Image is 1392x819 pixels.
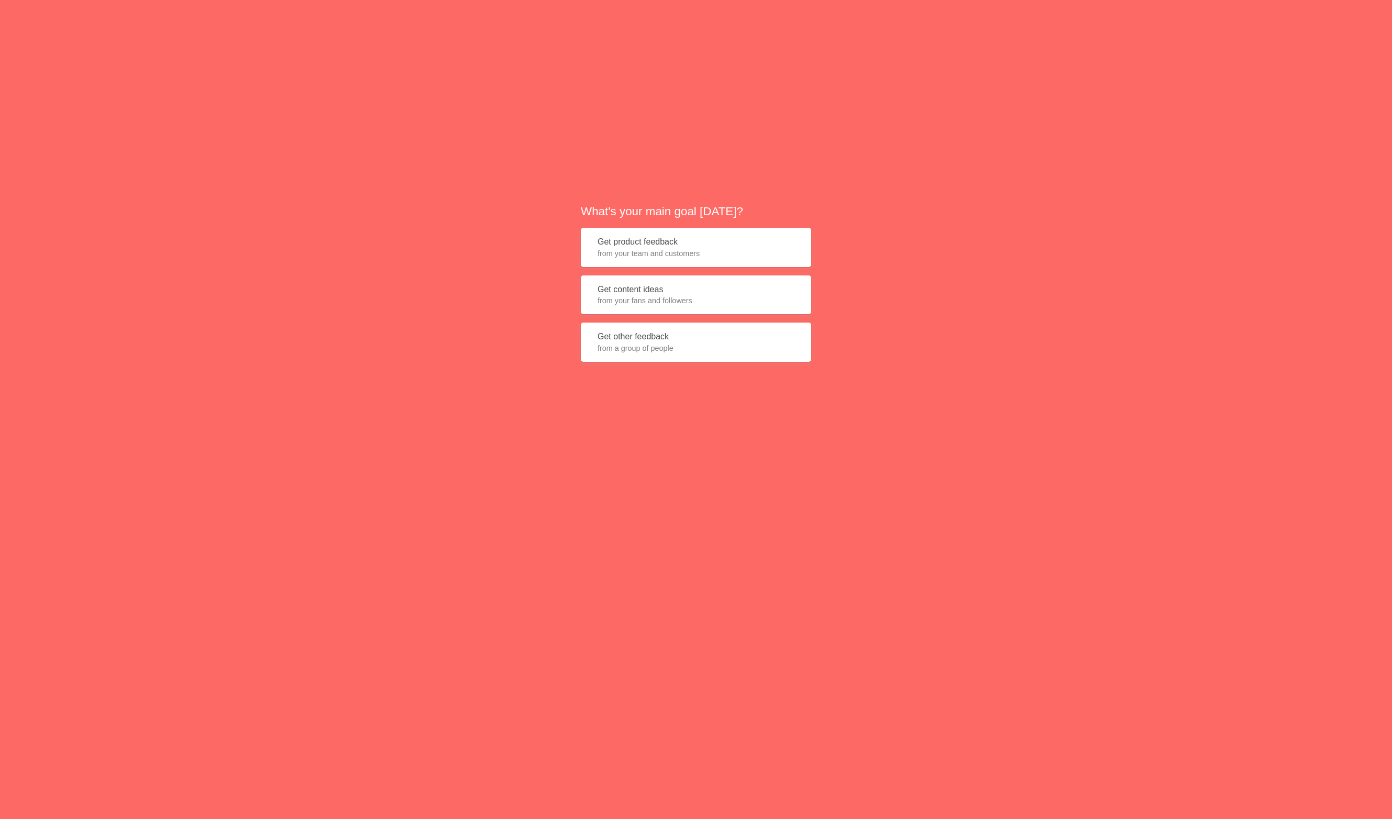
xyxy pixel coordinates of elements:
button: Get content ideasfrom your fans and followers [581,275,811,315]
h2: What's your main goal [DATE]? [581,203,811,219]
button: Get product feedbackfrom your team and customers [581,228,811,267]
span: from your fans and followers [598,295,794,306]
span: from your team and customers [598,248,794,259]
button: Get other feedbackfrom a group of people [581,323,811,362]
span: from a group of people [598,343,794,353]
